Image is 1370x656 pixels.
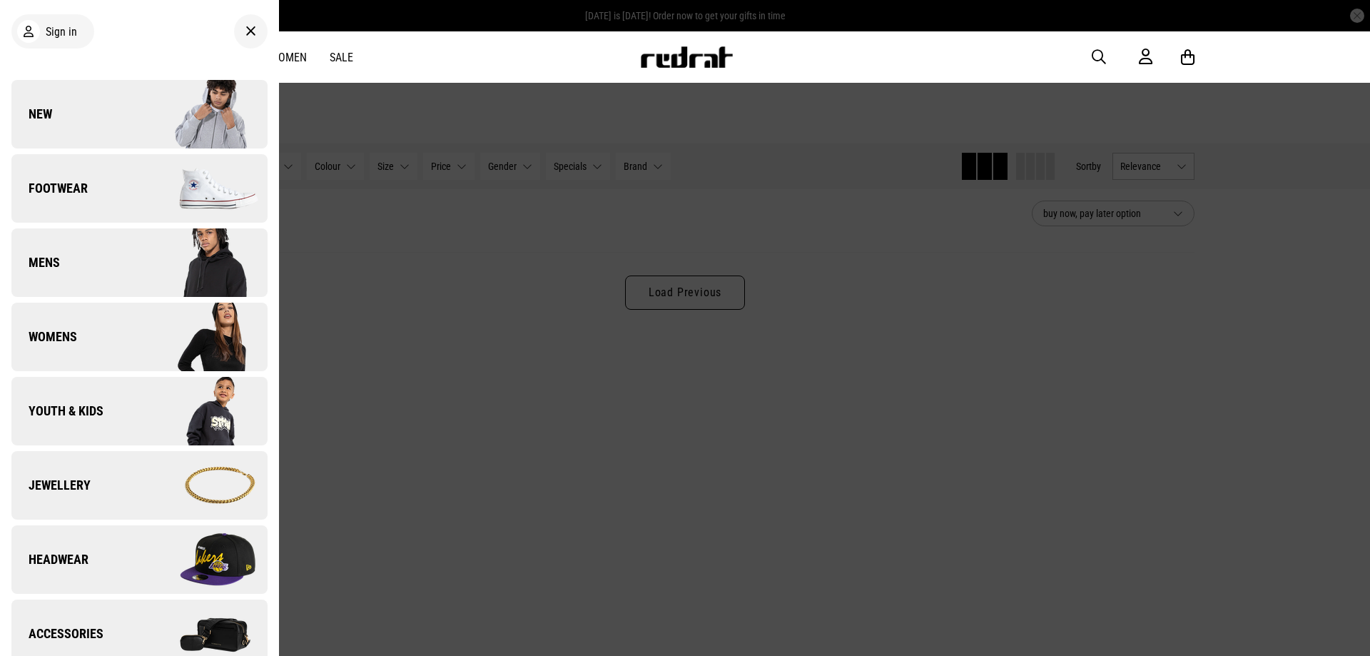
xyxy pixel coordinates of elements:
img: Company [139,153,267,224]
span: Womens [11,328,77,345]
span: Youth & Kids [11,403,103,420]
a: Jewellery Company [11,451,268,520]
img: Company [139,524,267,595]
a: Youth & Kids Company [11,377,268,445]
span: New [11,106,52,123]
a: Headwear Company [11,525,268,594]
span: Mens [11,254,60,271]
img: Company [139,227,267,298]
a: Women [270,51,307,64]
img: Company [139,301,267,373]
span: Jewellery [11,477,91,494]
span: Headwear [11,551,88,568]
img: Company [139,79,267,150]
span: Footwear [11,180,88,197]
span: Accessories [11,625,103,642]
a: Footwear Company [11,154,268,223]
img: Company [139,375,267,447]
span: Sign in [46,25,77,39]
a: Mens Company [11,228,268,297]
img: Company [139,450,267,521]
a: New Company [11,80,268,148]
a: Sale [330,51,353,64]
a: Womens Company [11,303,268,371]
img: Redrat logo [639,46,734,68]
